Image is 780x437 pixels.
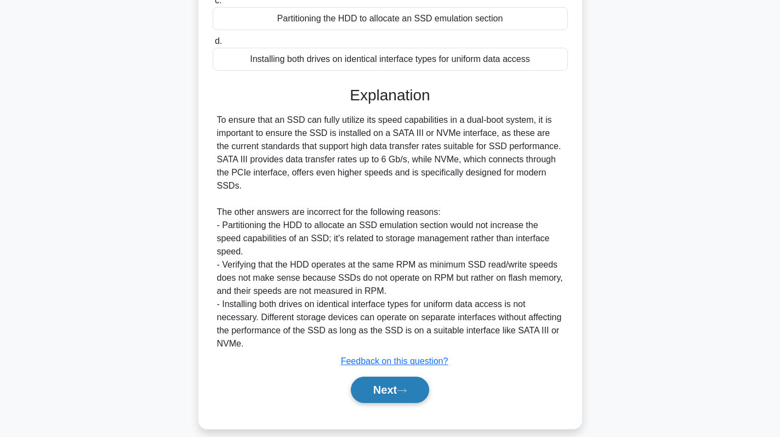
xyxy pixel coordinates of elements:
[217,113,563,350] div: To ensure that an SSD can fully utilize its speed capabilities in a dual-boot system, it is impor...
[219,86,561,105] h3: Explanation
[341,356,448,366] a: Feedback on this question?
[351,377,429,403] button: Next
[215,36,222,46] span: d.
[213,7,568,30] div: Partitioning the HDD to allocate an SSD emulation section
[213,48,568,71] div: Installing both drives on identical interface types for uniform data access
